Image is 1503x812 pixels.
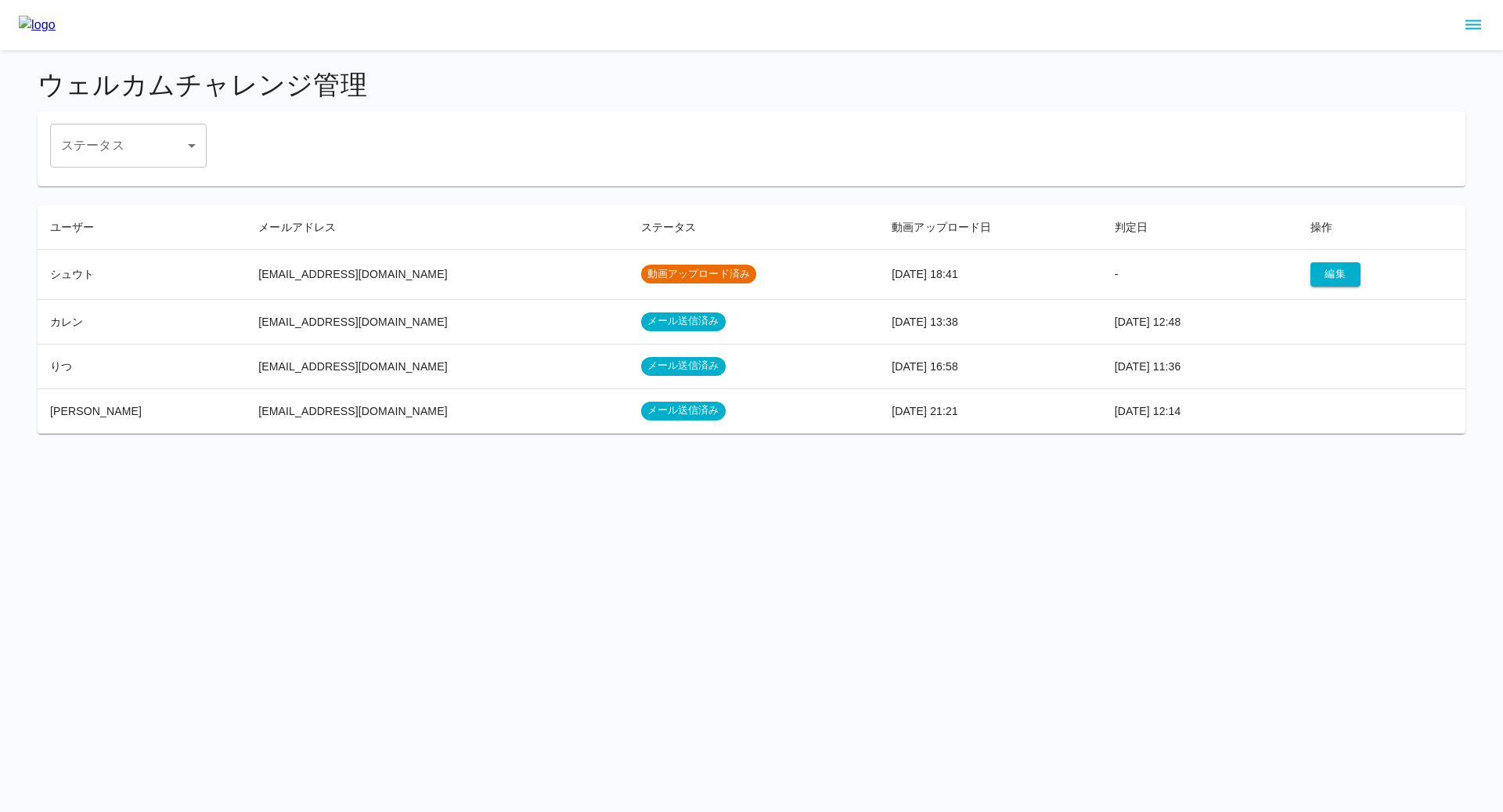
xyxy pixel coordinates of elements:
span: 動画アップロード済み [641,267,757,282]
td: [EMAIL_ADDRESS][DOMAIN_NAME] [246,299,628,344]
div: ​ [50,124,207,168]
h4: ウェルカムチャレンジ管理 [38,69,1465,102]
th: 動画アップロード日 [879,205,1102,250]
td: [PERSON_NAME] [38,388,246,433]
td: [DATE] 16:58 [879,344,1102,388]
th: 判定日 [1102,205,1298,250]
td: カレン [38,299,246,344]
td: [DATE] 13:38 [879,299,1102,344]
td: シュウト [38,249,246,299]
td: [DATE] 12:14 [1102,388,1298,433]
span: メール送信済み [641,359,726,374]
td: [DATE] 12:48 [1102,299,1298,344]
td: [DATE] 18:41 [879,249,1102,299]
button: 編集 [1310,262,1361,287]
img: logo [19,16,56,34]
th: メールアドレス [246,205,628,250]
th: ステータス [629,205,880,250]
td: [EMAIL_ADDRESS][DOMAIN_NAME] [246,249,628,299]
td: [DATE] 21:21 [879,388,1102,433]
span: メール送信済み [641,403,726,418]
td: りつ [38,344,246,388]
td: [DATE] 11:36 [1102,344,1298,388]
span: メール送信済み [641,314,726,329]
td: [EMAIL_ADDRESS][DOMAIN_NAME] [246,388,628,433]
td: [EMAIL_ADDRESS][DOMAIN_NAME] [246,344,628,388]
td: - [1102,249,1298,299]
th: 操作 [1298,205,1465,250]
button: sidemenu [1460,12,1487,38]
th: ユーザー [38,205,246,250]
